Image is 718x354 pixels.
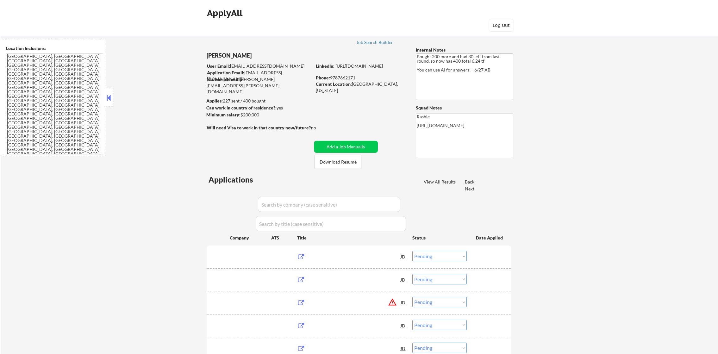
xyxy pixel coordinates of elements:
strong: User Email: [207,63,230,69]
div: 9787662171 [316,75,405,81]
div: Job Search Builder [356,40,393,45]
div: JD [400,274,406,285]
strong: Can work in country of residence?: [206,105,277,110]
div: [EMAIL_ADDRESS][DOMAIN_NAME] [207,63,312,69]
strong: Minimum salary: [206,112,240,117]
div: Back [465,179,475,185]
div: ATS [271,235,297,241]
strong: Mailslurp Email: [207,77,240,82]
div: Applications [209,176,271,183]
div: [PERSON_NAME] [207,52,337,59]
a: Job Search Builder [356,40,393,46]
div: $200,000 [206,112,312,118]
div: Company [230,235,271,241]
div: Title [297,235,406,241]
div: Next [465,186,475,192]
input: Search by title (case sensitive) [256,216,406,231]
div: [PERSON_NAME][EMAIL_ADDRESS][PERSON_NAME][DOMAIN_NAME] [207,76,312,95]
div: [EMAIL_ADDRESS][DOMAIN_NAME] [207,70,312,82]
div: Location Inclusions: [6,45,103,52]
div: JD [400,343,406,354]
div: Internal Notes [416,47,513,53]
button: Download Resume [315,155,361,169]
input: Search by company (case sensitive) [258,197,400,212]
div: no [311,125,329,131]
strong: Application Email: [207,70,244,75]
div: View All Results [424,179,458,185]
div: JD [400,320,406,331]
div: Squad Notes [416,105,513,111]
button: Add a Job Manually [314,141,378,153]
button: Log Out [489,19,514,32]
div: yes [206,105,310,111]
strong: Applies: [206,98,223,103]
strong: Current Location: [316,81,352,87]
strong: Will need Visa to work in that country now/future?: [207,125,312,130]
strong: Phone: [316,75,330,80]
div: JD [400,251,406,262]
div: ApplyAll [207,8,244,18]
div: [GEOGRAPHIC_DATA], [US_STATE] [316,81,405,93]
div: Date Applied [476,235,504,241]
div: Status [412,232,467,243]
button: warning_amber [388,298,397,307]
div: JD [400,297,406,308]
a: [URL][DOMAIN_NAME] [335,63,383,69]
strong: LinkedIn: [316,63,334,69]
div: 227 sent / 400 bought [206,98,312,104]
